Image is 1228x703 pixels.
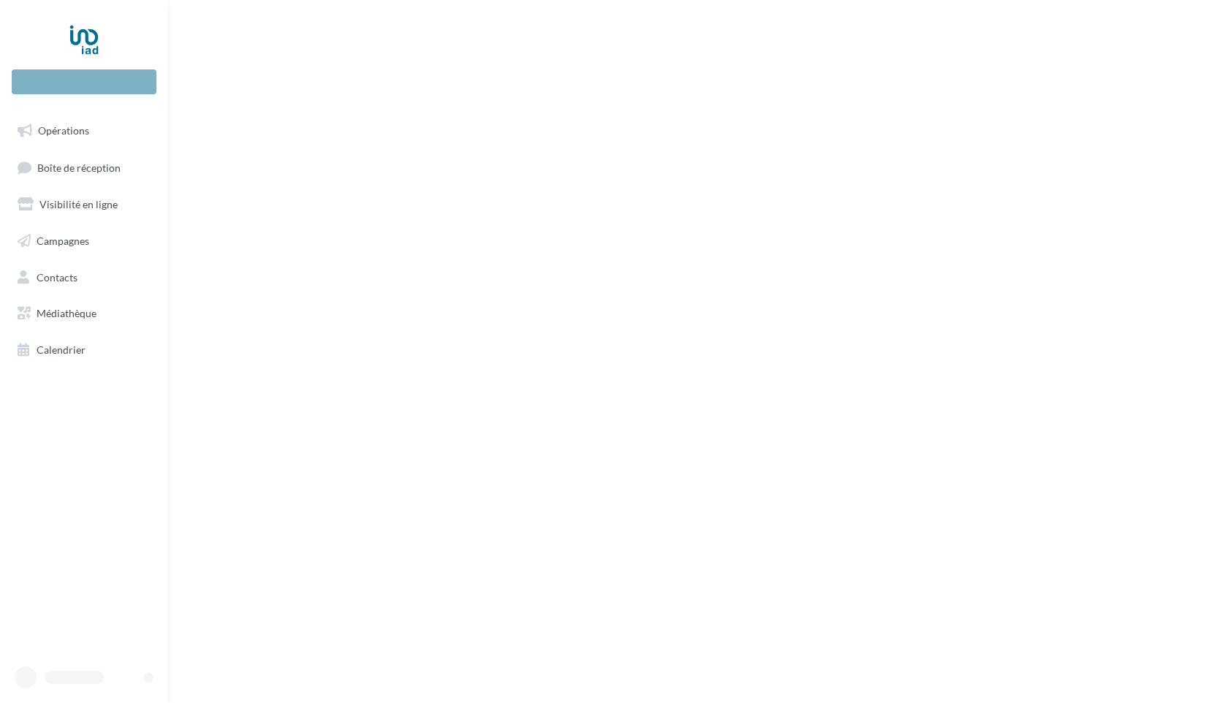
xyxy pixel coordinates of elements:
span: Opérations [38,124,89,137]
span: Calendrier [37,343,86,356]
a: Calendrier [9,335,159,365]
a: Médiathèque [9,298,159,329]
span: Contacts [37,270,77,283]
span: Médiathèque [37,307,96,319]
a: Visibilité en ligne [9,189,159,220]
a: Boîte de réception [9,152,159,183]
a: Opérations [9,115,159,146]
span: Campagnes [37,235,89,247]
a: Campagnes [9,226,159,256]
a: Contacts [9,262,159,293]
span: Boîte de réception [37,161,121,173]
span: Visibilité en ligne [39,198,118,210]
div: Nouvelle campagne [12,69,156,94]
